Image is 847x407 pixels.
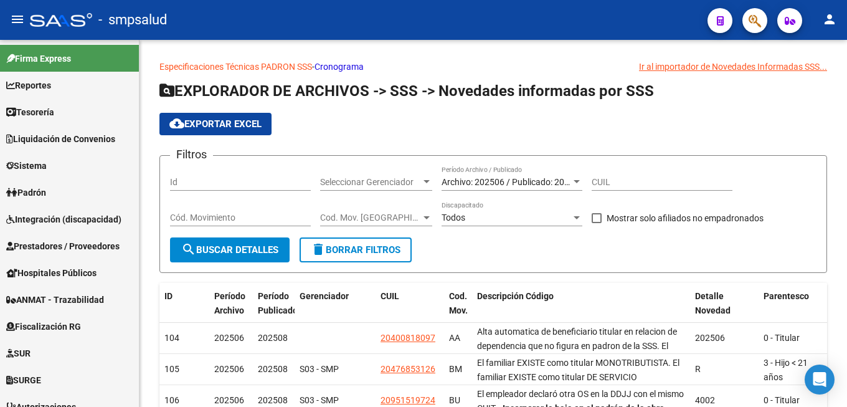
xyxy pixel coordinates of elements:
[300,291,349,301] span: Gerenciador
[690,283,759,338] datatable-header-cell: Detalle Novedad
[159,283,209,338] datatable-header-cell: ID
[6,373,41,387] span: SURGE
[311,244,400,256] span: Borrar Filtros
[214,291,245,315] span: Período Archivo
[320,213,421,223] span: Cod. Mov. [GEOGRAPHIC_DATA]
[381,364,435,374] span: 20476853126
[164,395,179,405] span: 106
[764,358,808,382] span: 3 - Hijo < 21 años
[169,116,184,131] mat-icon: cloud_download
[311,242,326,257] mat-icon: delete
[695,291,731,315] span: Detalle Novedad
[477,291,554,301] span: Descripción Código
[6,239,120,253] span: Prestadores / Proveedores
[449,364,462,374] span: BM
[169,118,262,130] span: Exportar EXCEL
[6,159,47,173] span: Sistema
[695,333,725,343] span: 202506
[695,364,701,374] span: R
[10,12,25,27] mat-icon: menu
[159,82,654,100] span: EXPLORADOR DE ARCHIVOS -> SSS -> Novedades informadas por SSS
[295,283,376,338] datatable-header-cell: Gerenciador
[381,395,435,405] span: 20951519724
[209,283,253,338] datatable-header-cell: Período Archivo
[6,105,54,119] span: Tesorería
[759,283,827,338] datatable-header-cell: Parentesco
[764,333,800,343] span: 0 - Titular
[258,333,288,343] span: 202508
[181,242,196,257] mat-icon: search
[6,79,51,92] span: Reportes
[6,293,104,307] span: ANMAT - Trazabilidad
[6,132,115,146] span: Liquidación de Convenios
[159,113,272,135] button: Exportar EXCEL
[381,333,435,343] span: 20400818097
[764,395,800,405] span: 0 - Titular
[320,177,421,188] span: Seleccionar Gerenciador
[607,211,764,226] span: Mostrar solo afiliados no empadronados
[805,365,835,395] div: Open Intercom Messenger
[181,244,278,256] span: Buscar Detalles
[214,395,244,405] span: 202506
[164,291,173,301] span: ID
[449,291,468,315] span: Cod. Mov.
[6,52,71,65] span: Firma Express
[444,283,472,338] datatable-header-cell: Cod. Mov.
[98,6,167,34] span: - smpsalud
[822,12,837,27] mat-icon: person
[258,364,288,374] span: 202508
[472,283,690,338] datatable-header-cell: Descripción Código
[300,237,412,262] button: Borrar Filtros
[381,291,399,301] span: CUIL
[6,266,97,280] span: Hospitales Públicos
[6,347,31,360] span: SUR
[258,291,298,315] span: Período Publicado
[159,62,312,72] a: Especificaciones Técnicas PADRON SSS
[258,395,288,405] span: 202508
[6,320,81,333] span: Fiscalización RG
[449,395,460,405] span: BU
[764,291,809,301] span: Parentesco
[170,146,213,163] h3: Filtros
[442,177,584,187] span: Archivo: 202506 / Publicado: 202508
[639,60,827,74] div: Ir al importador de Novedades Informadas SSS...
[376,283,444,338] datatable-header-cell: CUIL
[164,364,179,374] span: 105
[442,213,465,223] span: Todos
[300,364,339,374] span: S03 - SMP
[6,186,46,199] span: Padrón
[214,364,244,374] span: 202506
[695,395,715,405] span: 4002
[315,62,364,72] a: Cronograma
[253,283,295,338] datatable-header-cell: Período Publicado
[164,333,179,343] span: 104
[6,213,121,226] span: Integración (discapacidad)
[300,395,339,405] span: S03 - SMP
[159,60,827,74] p: -
[214,333,244,343] span: 202506
[170,237,290,262] button: Buscar Detalles
[449,333,460,343] span: AA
